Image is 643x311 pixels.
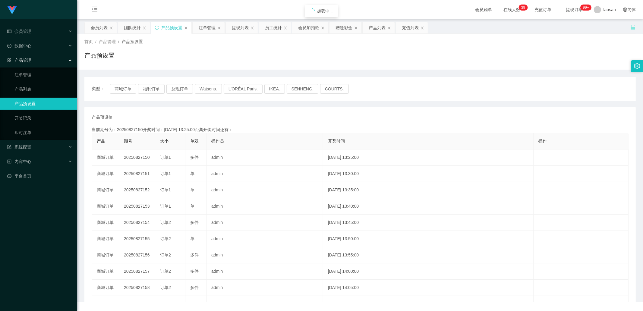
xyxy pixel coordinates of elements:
[190,171,194,176] span: 单
[284,26,287,30] i: 图标: close
[199,22,216,33] div: 注单管理
[122,39,143,44] span: 产品预设置
[190,301,199,306] span: 多件
[195,84,222,94] button: Watsons.
[190,269,199,274] span: 多件
[519,5,528,11] sup: 39
[232,22,249,33] div: 提现列表
[166,84,193,94] button: 兑现订单
[7,145,11,149] i: 图标: form
[124,22,141,33] div: 团队统计
[92,166,119,182] td: 商城订单
[630,24,636,30] i: 图标: unlock
[160,236,171,241] span: 订单2
[119,280,155,296] td: 20250827158
[323,247,534,263] td: [DATE] 13:55:00
[97,139,105,143] span: 产品
[190,204,194,209] span: 单
[82,289,638,295] div: 2021
[124,139,132,143] span: 期号
[99,39,116,44] span: 产品管理
[251,26,254,30] i: 图标: close
[14,112,72,124] a: 开奖记录
[84,39,93,44] span: 首页
[92,231,119,247] td: 商城订单
[160,204,171,209] span: 订单1
[323,280,534,296] td: [DATE] 14:05:00
[155,26,159,30] i: 图标: sync
[160,285,171,290] span: 订单2
[119,231,155,247] td: 20250827155
[190,220,199,225] span: 多件
[7,145,31,149] span: 系统配置
[160,139,169,143] span: 大小
[160,253,171,257] span: 订单2
[206,166,323,182] td: admin
[217,26,221,30] i: 图标: close
[421,26,424,30] i: 图标: close
[7,29,31,34] span: 会员管理
[92,280,119,296] td: 商城订单
[118,39,119,44] span: /
[532,8,555,12] span: 充值订单
[14,83,72,95] a: 产品列表
[323,198,534,215] td: [DATE] 13:40:00
[14,69,72,81] a: 注单管理
[323,231,534,247] td: [DATE] 13:50:00
[206,215,323,231] td: admin
[7,159,31,164] span: 内容中心
[119,247,155,263] td: 20250827156
[323,215,534,231] td: [DATE] 13:45:00
[92,247,119,263] td: 商城订单
[287,84,318,94] button: SENHENG.
[369,22,386,33] div: 产品列表
[92,127,629,133] div: 当前期号为：20250827150开奖时间：[DATE] 13:25:00距离开奖时间还有：
[7,29,11,33] i: 图标: table
[184,26,188,30] i: 图标: close
[387,26,391,30] i: 图标: close
[109,26,113,30] i: 图标: close
[323,166,534,182] td: [DATE] 13:30:00
[523,5,525,11] p: 9
[143,26,146,30] i: 图标: close
[160,155,171,160] span: 订单1
[581,5,591,11] sup: 980
[119,263,155,280] td: 20250827157
[206,198,323,215] td: admin
[211,139,224,143] span: 操作员
[95,39,96,44] span: /
[92,149,119,166] td: 商城订单
[7,58,11,62] i: 图标: appstore-o
[206,247,323,263] td: admin
[7,44,11,48] i: 图标: check-circle-o
[310,8,315,13] i: icon: loading
[110,84,136,94] button: 商城订单
[323,149,534,166] td: [DATE] 13:25:00
[190,155,199,160] span: 多件
[321,26,325,30] i: 图标: close
[190,253,199,257] span: 多件
[206,231,323,247] td: admin
[190,285,199,290] span: 多件
[328,139,345,143] span: 开奖时间
[160,269,171,274] span: 订单2
[119,182,155,198] td: 20250827152
[298,22,319,33] div: 会员加扣款
[206,182,323,198] td: admin
[160,171,171,176] span: 订单1
[402,22,419,33] div: 充值列表
[354,26,358,30] i: 图标: close
[623,8,627,12] i: 图标: global
[190,236,194,241] span: 单
[190,139,199,143] span: 单双
[206,280,323,296] td: admin
[563,8,586,12] span: 提现订单
[119,215,155,231] td: 20250827154
[323,182,534,198] td: [DATE] 13:35:00
[634,63,640,69] i: 图标: setting
[92,198,119,215] td: 商城订单
[92,114,113,121] span: 产品预设值
[7,159,11,164] i: 图标: profile
[206,263,323,280] td: admin
[160,187,171,192] span: 订单1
